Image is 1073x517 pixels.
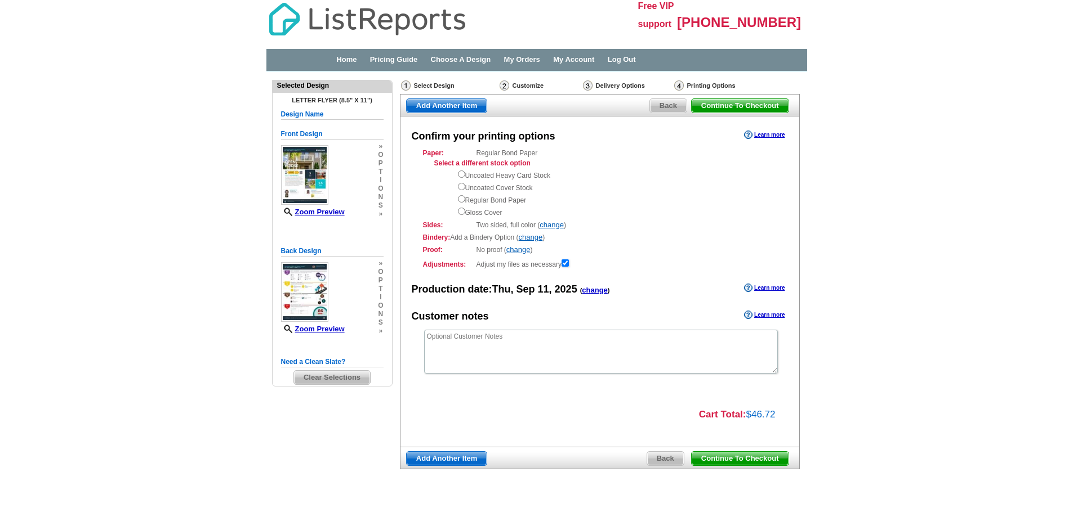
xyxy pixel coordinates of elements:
img: Delivery Options [583,80,593,91]
span: 2025 [555,284,577,295]
strong: Cart Total: [699,409,746,420]
span: Back [650,99,687,113]
span: Continue To Checkout [692,452,789,465]
span: Back [647,452,684,465]
span: [PHONE_NUMBER] [677,15,801,30]
div: Delivery Options [582,80,673,94]
h5: Design Name [281,109,384,120]
span: t [378,285,383,293]
span: Add Another Item [407,452,487,465]
span: p [378,159,383,168]
a: My Orders [504,55,540,64]
a: Zoom Preview [281,325,345,333]
span: 11, [538,284,552,295]
span: p [378,276,383,285]
div: Printing Options [673,80,772,94]
a: Learn more [744,131,785,140]
a: Zoom Preview [281,208,345,216]
div: Selected Design [273,80,392,91]
a: change [582,286,608,294]
a: Home [336,55,357,64]
a: Learn more [744,311,785,320]
h5: Front Design [281,129,384,140]
a: Pricing Guide [370,55,418,64]
strong: Sides: [423,220,473,230]
span: o [378,302,383,310]
div: Customer notes [412,309,489,324]
h5: Back Design [281,246,384,257]
div: Two sided, full color ( ) [423,220,777,230]
div: Regular Bond Paper [423,148,777,218]
a: Back [649,98,687,113]
span: o [378,185,383,193]
h5: Need a Clean Slate? [281,357,384,367]
img: Select Design [401,80,411,91]
strong: Bindery: [423,233,451,241]
a: Back [647,451,684,466]
span: Free VIP support [638,1,674,29]
span: $46.72 [746,409,776,420]
span: s [378,318,383,327]
a: Choose A Design [431,55,491,64]
span: o [378,151,383,159]
span: t [378,168,383,176]
span: » [378,210,383,218]
div: Adjust my files as necessary [423,257,777,269]
span: Continue To Checkout [692,99,789,113]
span: Thu, [492,284,514,295]
span: Add Another Item [407,99,487,113]
strong: Paper: [423,148,473,158]
strong: Proof: [423,245,473,255]
h4: Letter Flyer (8.5" x 11") [281,97,384,104]
strong: Adjustments: [423,259,473,269]
div: Confirm your printing options [412,129,555,144]
span: Clear Selections [294,371,370,384]
a: Add Another Item [406,98,488,113]
span: » [378,142,383,151]
span: n [378,310,383,318]
span: s [378,201,383,210]
span: i [378,293,383,302]
a: change [540,221,564,229]
strong: Select a different stock option [434,159,531,167]
a: Log Out [608,55,636,64]
span: o [378,268,383,276]
a: My Account [553,55,594,64]
div: Add a Bindery Option ( ) [423,232,777,242]
div: Select Design [400,80,498,94]
span: ( ) [580,287,610,294]
img: Printing Options & Summary [674,80,684,91]
div: Uncoated Heavy Card Stock Uncoated Cover Stock Regular Bond Paper Gloss Cover [458,168,777,218]
span: Sep [517,284,535,295]
div: Customize [498,80,582,91]
div: No proof ( ) [423,245,777,255]
a: change [506,245,531,254]
a: Learn more [744,284,785,293]
img: Customize [500,80,509,91]
img: small-thumb.jpg [281,262,328,322]
div: Production date: [412,282,610,297]
a: Add Another Item [406,451,488,466]
span: » [378,259,383,268]
span: » [378,327,383,335]
span: i [378,176,383,185]
span: n [378,193,383,201]
a: change [519,233,543,241]
img: small-thumb.jpg [281,145,328,205]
